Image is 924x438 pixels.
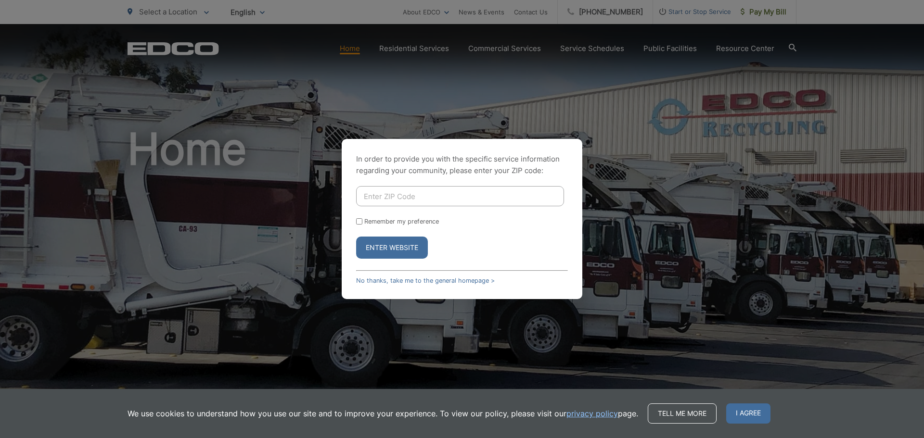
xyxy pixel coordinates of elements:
[566,408,618,419] a: privacy policy
[356,237,428,259] button: Enter Website
[356,277,495,284] a: No thanks, take me to the general homepage >
[364,218,439,225] label: Remember my preference
[726,403,770,424] span: I agree
[356,186,564,206] input: Enter ZIP Code
[128,408,638,419] p: We use cookies to understand how you use our site and to improve your experience. To view our pol...
[648,403,717,424] a: Tell me more
[356,153,568,176] p: In order to provide you with the specific service information regarding your community, please en...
